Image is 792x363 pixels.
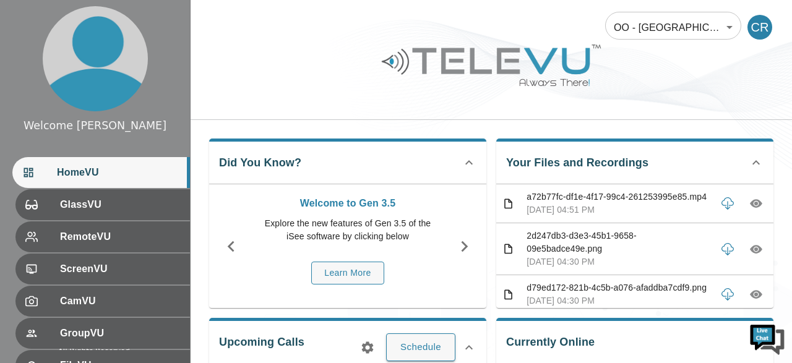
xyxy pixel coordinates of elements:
[380,40,603,91] img: Logo
[15,189,190,220] div: GlassVU
[527,294,710,307] p: [DATE] 04:30 PM
[60,229,180,244] span: RemoteVU
[527,190,710,203] p: a72b77fc-df1e-4f17-99c4-261253995e85.mp4
[15,318,190,349] div: GroupVU
[311,262,384,284] button: Learn More
[15,254,190,284] div: ScreenVU
[259,217,436,243] p: Explore the new features of Gen 3.5 of the iSee software by clicking below
[24,117,166,134] div: Welcome [PERSON_NAME]
[60,294,180,309] span: CamVU
[527,281,710,294] p: d79ed172-821b-4c5b-a076-afaddba7cdf9.png
[259,196,436,211] p: Welcome to Gen 3.5
[747,15,772,40] div: CR
[15,221,190,252] div: RemoteVU
[527,203,710,216] p: [DATE] 04:51 PM
[57,165,180,180] span: HomeVU
[60,262,180,276] span: ScreenVU
[386,333,455,361] button: Schedule
[527,229,710,255] p: 2d247db3-d3e3-45b1-9658-09e5badce49e.png
[12,157,190,188] div: HomeVU
[527,255,710,268] p: [DATE] 04:30 PM
[605,10,741,45] div: OO - [GEOGRAPHIC_DATA] - [PERSON_NAME]
[60,197,180,212] span: GlassVU
[749,320,786,357] img: Chat Widget
[60,326,180,341] span: GroupVU
[15,286,190,317] div: CamVU
[43,6,148,111] img: profile.png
